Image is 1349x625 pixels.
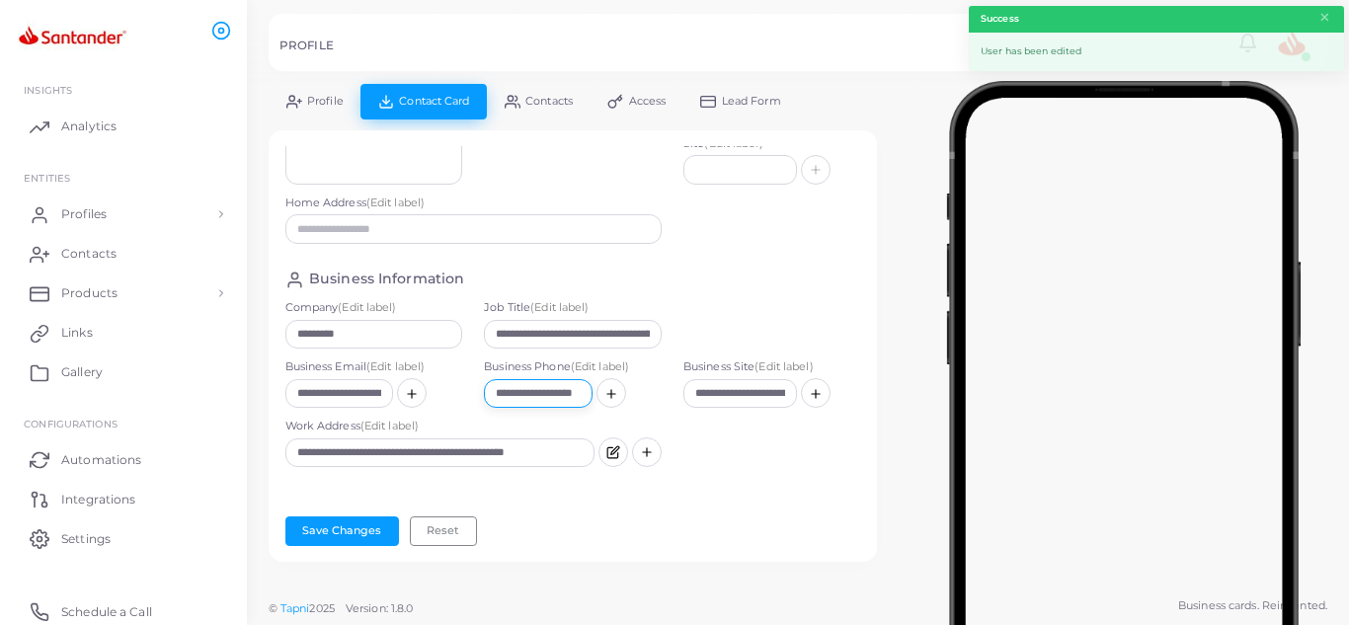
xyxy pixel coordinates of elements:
span: Profile [307,96,344,107]
span: INSIGHTS [24,84,72,96]
span: Configurations [24,418,118,430]
label: Company [285,300,463,316]
span: Access [629,96,667,107]
span: Lead Form [722,96,781,107]
span: Products [61,284,118,302]
a: Settings [15,518,232,558]
h4: Business Information [309,271,464,289]
span: ENTITIES [24,172,70,184]
span: Schedule a Call [61,603,152,621]
a: Profiles [15,195,232,234]
span: Analytics [61,117,117,135]
h5: PROFILE [279,39,334,52]
span: (Edit label) [338,300,396,314]
a: Automations [15,439,232,479]
button: Reset [410,516,477,546]
a: Analytics [15,107,232,146]
span: (Edit label) [754,359,813,373]
img: logo [18,19,127,55]
button: Save Changes [285,516,399,546]
strong: Success [981,12,1019,26]
span: (Edit label) [530,300,589,314]
span: Contacts [525,96,573,107]
span: Integrations [61,491,135,508]
a: Gallery [15,352,232,392]
span: Gallery [61,363,103,381]
span: (Edit label) [366,195,425,209]
label: Business Email [285,359,463,375]
span: Version: 1.8.0 [346,601,414,615]
a: Tapni [280,601,310,615]
span: © [269,600,413,617]
span: Settings [61,530,111,548]
label: Home Address [285,195,662,211]
span: Contacts [61,245,117,263]
button: Close [1318,7,1331,29]
label: Business Site [683,359,861,375]
span: 2025 [309,600,334,617]
span: Automations [61,451,141,469]
label: Work Address [285,419,595,434]
a: Integrations [15,479,232,518]
span: (Edit label) [366,359,425,373]
a: Links [15,313,232,352]
span: Links [61,324,93,342]
a: Products [15,273,232,313]
span: Contact Card [399,96,469,107]
span: (Edit label) [571,359,629,373]
label: Business Phone [484,359,662,375]
a: Contacts [15,234,232,273]
label: Job Title [484,300,662,316]
span: (Edit label) [360,419,419,432]
span: Profiles [61,205,107,223]
div: User has been edited [969,33,1344,71]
